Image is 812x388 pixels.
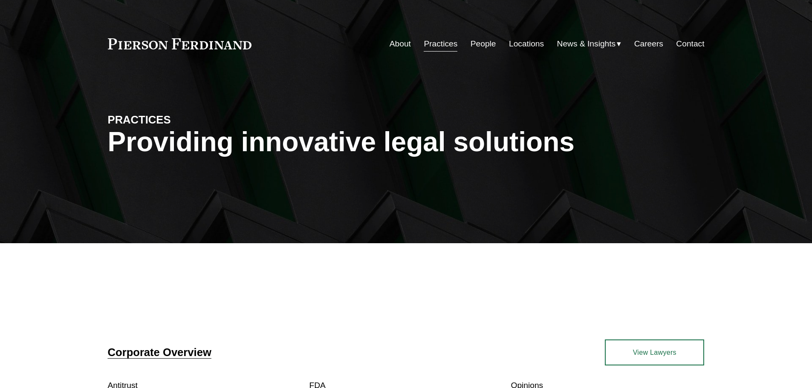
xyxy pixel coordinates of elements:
a: Corporate Overview [108,346,211,358]
a: About [390,36,411,52]
a: Careers [634,36,663,52]
a: View Lawyers [605,339,704,365]
h1: Providing innovative legal solutions [108,126,705,158]
a: People [471,36,496,52]
a: folder dropdown [557,36,621,52]
h4: PRACTICES [108,113,257,126]
a: Locations [509,36,544,52]
span: News & Insights [557,37,616,52]
a: Contact [676,36,704,52]
a: Practices [424,36,457,52]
